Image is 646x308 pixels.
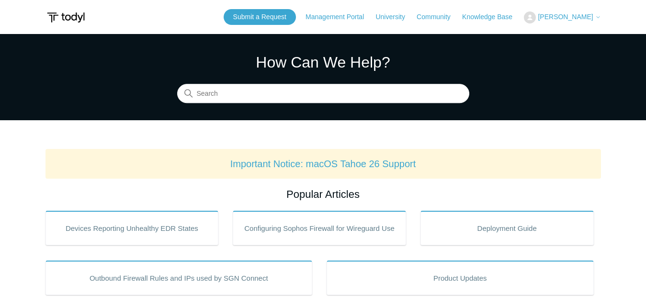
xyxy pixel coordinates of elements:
[45,211,219,245] a: Devices Reporting Unhealthy EDR States
[45,9,86,26] img: Todyl Support Center Help Center home page
[177,51,469,74] h1: How Can We Help?
[417,12,460,22] a: Community
[177,84,469,103] input: Search
[538,13,593,21] span: [PERSON_NAME]
[45,186,601,202] h2: Popular Articles
[45,261,313,295] a: Outbound Firewall Rules and IPs used by SGN Connect
[375,12,414,22] a: University
[306,12,374,22] a: Management Portal
[230,159,416,169] a: Important Notice: macOS Tahoe 26 Support
[233,211,406,245] a: Configuring Sophos Firewall for Wireguard Use
[420,211,594,245] a: Deployment Guide
[327,261,594,295] a: Product Updates
[462,12,522,22] a: Knowledge Base
[524,11,601,23] button: [PERSON_NAME]
[224,9,296,25] a: Submit a Request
